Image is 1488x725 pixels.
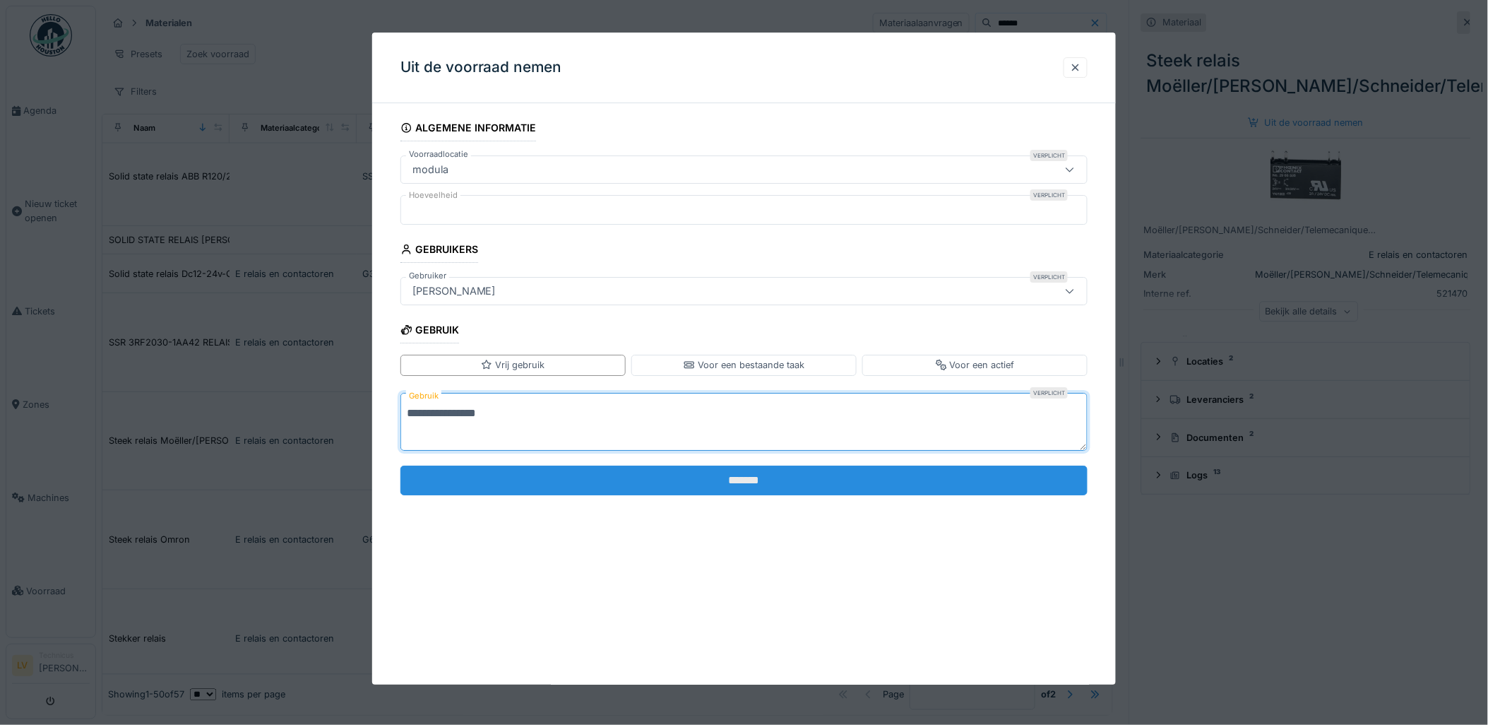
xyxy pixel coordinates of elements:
[400,239,479,263] div: Gebruikers
[406,387,441,405] label: Gebruik
[406,270,449,282] label: Gebruiker
[684,358,804,372] div: Voor een bestaande taak
[481,358,544,372] div: Vrij gebruik
[1030,150,1068,161] div: Verplicht
[1030,271,1068,283] div: Verplicht
[407,283,501,299] div: [PERSON_NAME]
[400,117,537,141] div: Algemene informatie
[936,358,1015,372] div: Voor een actief
[1030,189,1068,201] div: Verplicht
[400,59,562,76] h3: Uit de voorraad nemen
[406,148,471,160] label: Voorraadlocatie
[407,162,454,177] div: modula
[1030,387,1068,399] div: Verplicht
[400,319,460,343] div: Gebruik
[406,189,460,201] label: Hoeveelheid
